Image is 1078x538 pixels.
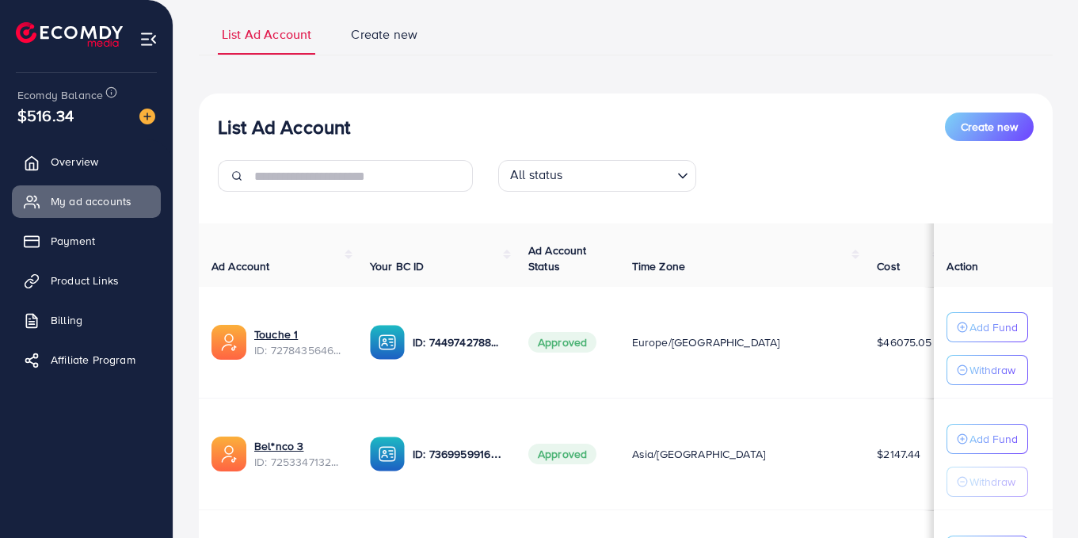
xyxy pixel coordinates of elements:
div: <span class='underline'>Touche 1</span></br>7278435646220746754 [254,326,345,359]
p: Add Fund [969,318,1018,337]
img: ic-ads-acc.e4c84228.svg [211,325,246,360]
span: Your BC ID [370,258,425,274]
p: ID: 7369959916355928081 [413,445,503,464]
div: Search for option [498,160,696,192]
span: Create new [961,119,1018,135]
span: Payment [51,233,95,249]
span: ID: 7278435646220746754 [254,342,345,358]
img: ic-ba-acc.ded83a64.svg [370,325,405,360]
p: Withdraw [969,361,1015,380]
span: Approved [528,332,596,353]
a: My ad accounts [12,185,161,217]
span: Time Zone [632,258,685,274]
p: Add Fund [969,429,1018,448]
p: Withdraw [969,472,1015,491]
span: Create new [351,25,417,44]
a: Product Links [12,265,161,296]
span: Ad Account Status [528,242,587,274]
span: Product Links [51,273,119,288]
span: Affiliate Program [51,352,135,368]
p: ID: 7449742788461903889 [413,333,503,352]
span: ID: 7253347132323692545 [254,454,345,470]
span: Billing [51,312,82,328]
button: Add Fund [947,312,1028,342]
button: Create new [945,113,1034,141]
span: Europe/[GEOGRAPHIC_DATA] [632,334,780,350]
span: Ecomdy Balance [17,87,103,103]
iframe: Chat [1011,467,1066,526]
span: $2147.44 [877,446,920,462]
span: Cost [877,258,900,274]
span: List Ad Account [222,25,311,44]
input: Search for option [568,163,671,188]
a: Bel*nco 3 [254,438,345,454]
button: Withdraw [947,355,1028,385]
span: My ad accounts [51,193,131,209]
span: Ad Account [211,258,270,274]
span: Asia/[GEOGRAPHIC_DATA] [632,446,766,462]
a: Overview [12,146,161,177]
span: Overview [51,154,98,170]
a: Touche 1 [254,326,345,342]
img: logo [16,22,123,47]
img: ic-ads-acc.e4c84228.svg [211,437,246,471]
span: $46075.05 [877,334,931,350]
button: Withdraw [947,467,1028,497]
button: Add Fund [947,424,1028,454]
span: $516.34 [17,104,74,127]
span: Action [947,258,978,274]
img: image [139,109,155,124]
img: ic-ba-acc.ded83a64.svg [370,437,405,471]
a: Affiliate Program [12,344,161,376]
h3: List Ad Account [218,116,350,139]
div: <span class='underline'>Bel*nco 3</span></br>7253347132323692545 [254,438,345,471]
img: menu [139,30,158,48]
span: All status [507,162,566,188]
span: Approved [528,444,596,464]
a: Billing [12,304,161,336]
a: Payment [12,225,161,257]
